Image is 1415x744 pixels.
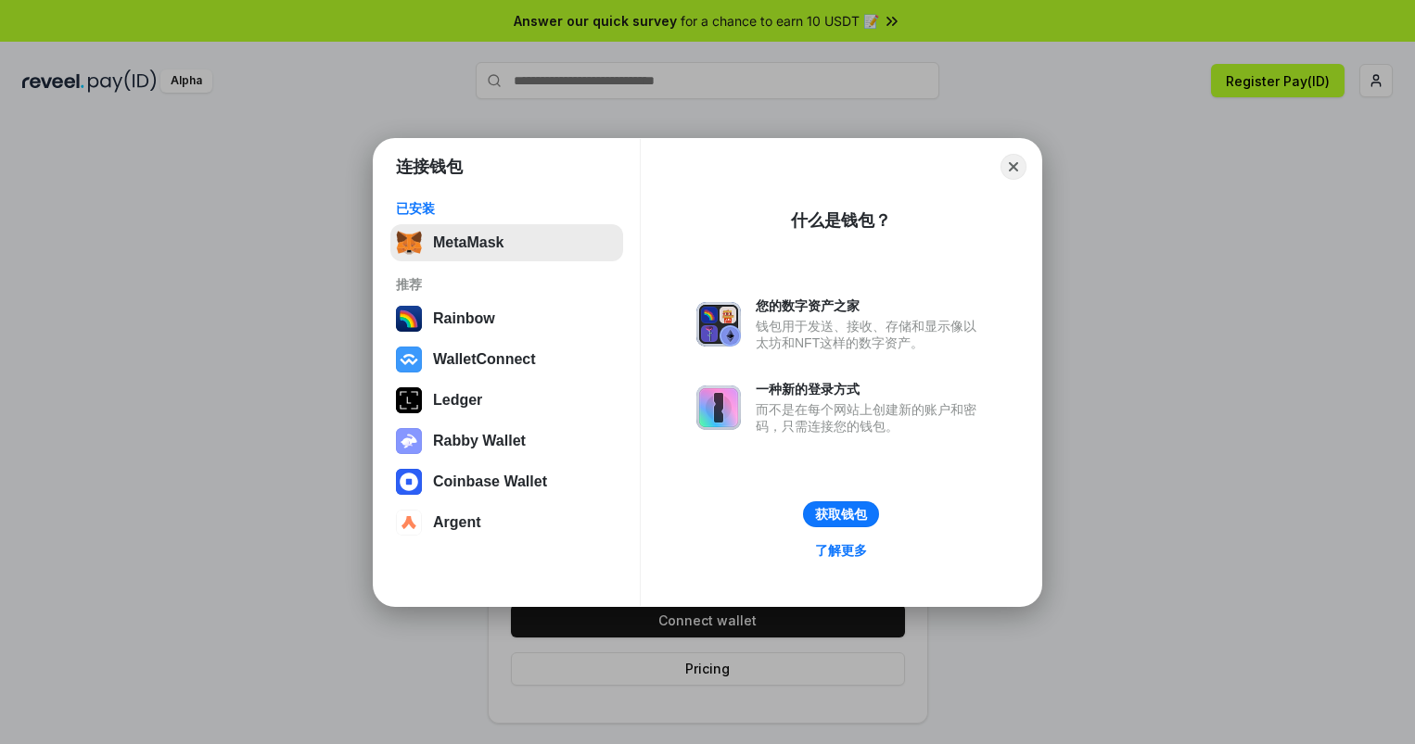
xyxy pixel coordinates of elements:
div: 已安装 [396,200,618,217]
h1: 连接钱包 [396,156,463,178]
button: WalletConnect [390,341,623,378]
img: svg+xml,%3Csvg%20width%3D%2228%22%20height%3D%2228%22%20viewBox%3D%220%200%2028%2028%22%20fill%3D... [396,510,422,536]
img: svg+xml,%3Csvg%20width%3D%22120%22%20height%3D%22120%22%20viewBox%3D%220%200%20120%20120%22%20fil... [396,306,422,332]
div: 一种新的登录方式 [756,381,986,397]
button: Argent [390,504,623,541]
div: 推荐 [396,276,618,293]
div: 了解更多 [815,542,867,559]
a: 了解更多 [804,538,878,562]
button: Close [1001,154,1026,180]
div: Rainbow [433,310,495,327]
div: 什么是钱包？ [791,209,891,232]
div: 钱包用于发送、接收、存储和显示像以太坊和NFT这样的数字资产。 [756,318,986,351]
div: WalletConnect [433,351,536,368]
div: Argent [433,514,481,531]
img: svg+xml,%3Csvg%20xmlns%3D%22http%3A%2F%2Fwww.w3.org%2F2000%2Fsvg%22%20fill%3D%22none%22%20viewBox... [396,428,422,454]
div: Coinbase Wallet [433,473,547,490]
img: svg+xml,%3Csvg%20xmlns%3D%22http%3A%2F%2Fwww.w3.org%2F2000%2Fsvg%22%20width%3D%2228%22%20height%3... [396,387,422,413]
img: svg+xml,%3Csvg%20fill%3D%22none%22%20height%3D%2233%22%20viewBox%3D%220%200%2035%2033%22%20width%... [396,230,422,256]
button: Rainbow [390,300,623,337]
button: MetaMask [390,224,623,261]
button: Rabby Wallet [390,422,623,460]
div: Rabby Wallet [433,433,526,449]
img: svg+xml,%3Csvg%20xmlns%3D%22http%3A%2F%2Fwww.w3.org%2F2000%2Fsvg%22%20fill%3D%22none%22%20viewBox... [696,385,741,430]
img: svg+xml,%3Csvg%20width%3D%2228%22%20height%3D%2228%22%20viewBox%3D%220%200%2028%2028%22%20fill%3D... [396,469,422,495]
button: Ledger [390,382,623,419]
button: 获取钱包 [803,501,879,527]
img: svg+xml,%3Csvg%20xmlns%3D%22http%3A%2F%2Fwww.w3.org%2F2000%2Fsvg%22%20fill%3D%22none%22%20viewBox... [696,302,741,347]
div: 您的数字资产之家 [756,297,986,314]
div: MetaMask [433,234,504,251]
div: 获取钱包 [815,506,867,523]
div: Ledger [433,392,482,409]
img: svg+xml,%3Csvg%20width%3D%2228%22%20height%3D%2228%22%20viewBox%3D%220%200%2028%2028%22%20fill%3D... [396,347,422,372]
div: 而不是在每个网站上创建新的账户和密码，只需连接您的钱包。 [756,401,986,435]
button: Coinbase Wallet [390,463,623,500]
